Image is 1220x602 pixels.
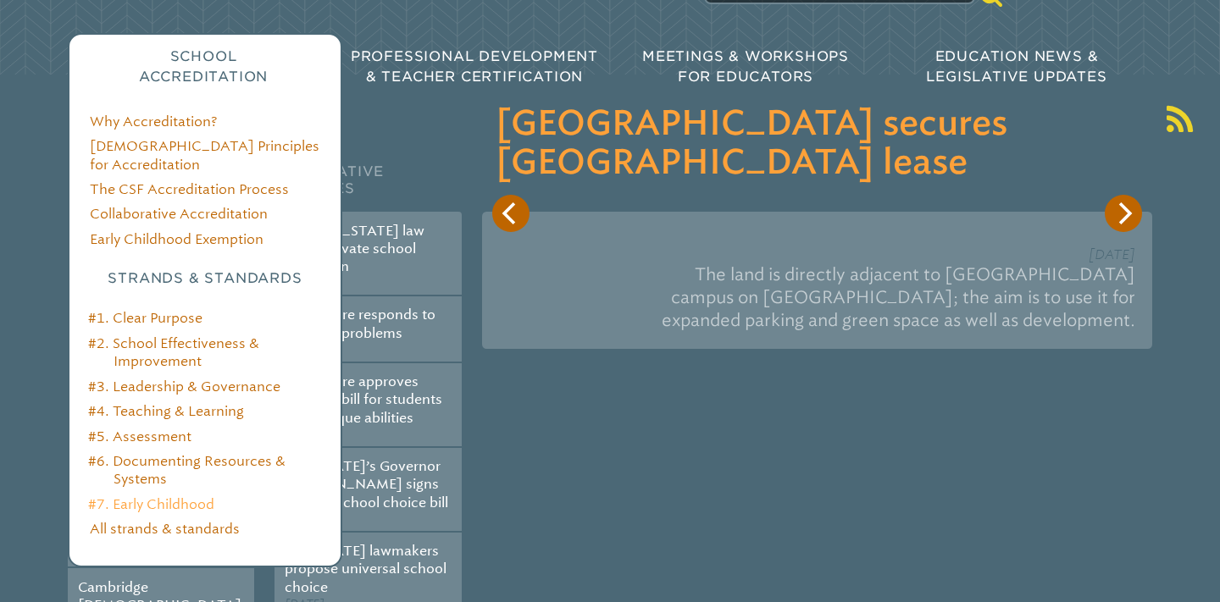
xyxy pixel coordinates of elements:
a: New [US_STATE] law eases private school formation [285,223,424,275]
span: [DATE] [1089,246,1135,262]
a: #7. Early Childhood [88,496,214,512]
button: Previous [492,195,530,232]
button: Next [1105,195,1142,232]
span: Meetings & Workshops for Educators [642,48,849,85]
a: #5. Assessment [88,428,191,445]
a: Why Accreditation? [90,113,217,130]
a: #3. Leadership & Governance [88,378,280,395]
a: #2. School Effectiveness & Improvement [88,335,259,369]
a: #1. Clear Purpose [88,310,202,326]
span: Professional Development & Teacher Certification [351,48,598,85]
h3: Strands & Standards [90,268,320,289]
p: The land is directly adjacent to [GEOGRAPHIC_DATA] campus on [GEOGRAPHIC_DATA]; the aim is to use... [499,257,1135,338]
span: Education News & Legislative Updates [926,48,1106,85]
h3: [GEOGRAPHIC_DATA] secures [GEOGRAPHIC_DATA] lease [496,105,1139,183]
a: Legislature approves voucher bill for students with unique abilities [285,373,442,426]
a: [US_STATE] lawmakers propose universal school choice [285,543,446,595]
a: Early Childhood Exemption [90,231,263,247]
a: Collaborative Accreditation [90,206,268,222]
a: [DEMOGRAPHIC_DATA] Principles for Accreditation [90,138,319,172]
h2: Legislative Updates [274,142,461,212]
a: All strands & standards [90,521,240,537]
span: School Accreditation [139,48,268,85]
a: Legislature responds to voucher problems [285,307,435,340]
a: #4. Teaching & Learning [88,403,244,419]
a: [US_STATE]’s Governor [PERSON_NAME] signs historic school choice bill [285,458,448,511]
a: The CSF Accreditation Process [90,181,289,197]
a: #6. Documenting Resources & Systems [88,453,286,487]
